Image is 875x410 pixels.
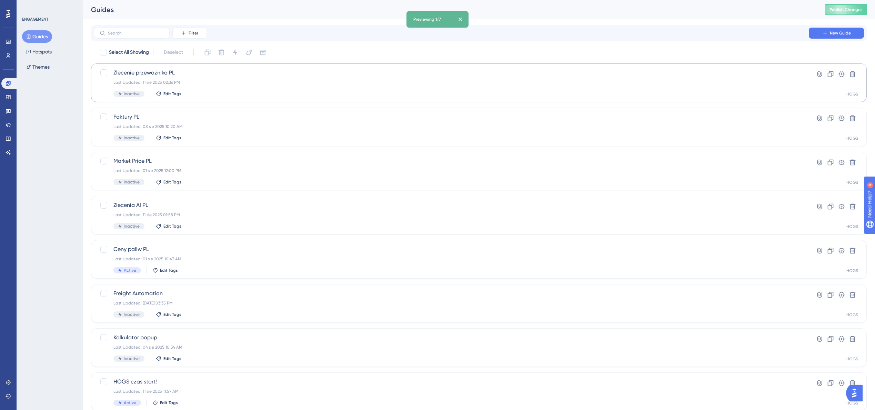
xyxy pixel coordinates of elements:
[825,4,867,15] button: Publish Changes
[172,28,207,39] button: Filter
[163,356,181,361] span: Edit Tags
[846,383,867,403] iframe: UserGuiding AI Assistant Launcher
[163,135,181,141] span: Edit Tags
[113,113,789,121] span: Faktury PL
[124,312,140,317] span: Inactive
[830,30,851,36] span: New Guide
[164,48,183,57] span: Deselect
[113,289,789,298] span: Freight Automation
[160,268,178,273] span: Edit Tags
[22,61,54,73] button: Themes
[846,136,858,141] div: HOGS
[846,400,858,406] div: HOGS
[22,17,48,22] div: ENGAGEMENT
[113,124,789,129] div: Last Updated: 08 sie 2025 10:20 AM
[846,180,858,185] div: HOGS
[413,17,441,22] div: Previewing 1/7
[8,3,88,14] span: Add a button to this step that will not show this guide again to the user who clicks it.
[156,312,181,317] button: Edit Tags
[156,135,181,141] button: Edit Tags
[809,28,864,39] button: New Guide
[846,356,858,362] div: HOGS
[156,356,181,361] button: Edit Tags
[846,91,858,97] div: HOGS
[124,179,140,185] span: Inactive
[113,300,789,306] div: Last Updated: [DATE] 03:35 PM
[152,400,178,406] button: Edit Tags
[48,3,50,9] div: 4
[163,223,181,229] span: Edit Tags
[124,400,136,406] span: Active
[156,179,181,185] button: Edit Tags
[108,31,164,36] input: Search
[113,256,789,262] div: Last Updated: 01 sie 2025 10:43 AM
[16,2,43,10] span: Need Help?
[160,400,178,406] span: Edit Tags
[109,48,149,57] span: Select All Showing
[113,157,789,165] span: Market Price PL
[124,135,140,141] span: Inactive
[113,344,789,350] div: Last Updated: 04 sie 2025 10:34 AM
[156,223,181,229] button: Edit Tags
[846,224,858,229] div: HOGS
[113,389,789,394] div: Last Updated: 11 sie 2025 11:57 AM
[113,378,789,386] span: HOGS czas start!
[113,69,789,77] span: Zlecenie przewoźnika PL
[113,201,789,209] span: Zlecenia AI PL
[846,312,858,318] div: HOGS
[113,333,789,342] span: Kalkulator popup
[91,5,808,14] div: Guides
[124,356,140,361] span: Inactive
[156,91,181,97] button: Edit Tags
[113,212,789,218] div: Last Updated: 11 sie 2025 01:58 PM
[163,91,181,97] span: Edit Tags
[846,268,858,273] div: HOGS
[189,30,198,36] span: Filter
[124,91,140,97] span: Inactive
[22,30,52,43] button: Guides
[163,179,181,185] span: Edit Tags
[152,268,178,273] button: Edit Tags
[113,245,789,253] span: Ceny paliw PL
[113,168,789,173] div: Last Updated: 01 sie 2025 12:00 PM
[22,46,56,58] button: Hotspots
[158,46,189,59] button: Deselect
[163,312,181,317] span: Edit Tags
[124,223,140,229] span: Inactive
[829,7,863,12] span: Publish Changes
[124,268,136,273] span: Active
[113,80,789,85] div: Last Updated: 11 sie 2025 02:36 PM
